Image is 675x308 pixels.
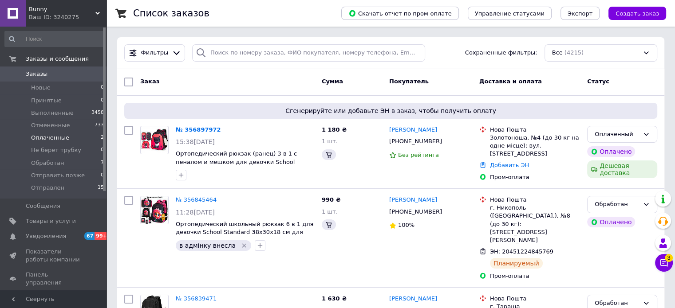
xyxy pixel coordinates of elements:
span: Оплаченные [31,134,69,142]
span: Сгенерируйте или добавьте ЭН в заказ, чтобы получить оплату [128,106,654,115]
span: Товары и услуги [26,217,76,225]
a: Добавить ЭН [490,162,529,168]
div: Пром-оплата [490,272,580,280]
span: Обработан [31,159,64,167]
div: Нова Пошта [490,196,580,204]
div: Оплачено [587,146,635,157]
span: 3 [665,252,673,260]
button: Чат с покупателем3 [655,254,673,272]
div: Оплаченный [595,130,639,139]
span: 100% [398,222,414,228]
a: Ортопедический рюкзак (ранец) 3 в 1 с пеналом и мешком для девочки School Standard с для первокла... [176,150,297,173]
button: Создать заказ [608,7,666,20]
span: 990 ₴ [322,196,341,203]
div: Обработан [595,299,639,308]
span: 1 шт. [322,208,338,215]
a: № 356845464 [176,196,217,203]
span: 0 [101,146,104,154]
span: (4215) [564,49,584,56]
span: 0 [101,172,104,179]
a: № 356897972 [176,126,221,133]
span: Фильтры [141,49,169,57]
button: Скачать отчет по пром-оплате [341,7,459,20]
span: Экспорт [568,10,592,17]
span: Сохраненные фильтры: [465,49,537,57]
button: Экспорт [561,7,600,20]
span: 1 шт. [322,138,338,144]
a: № 356839471 [176,295,217,302]
span: в адмінку внесла [179,242,236,249]
span: Доставка и оплата [479,78,542,85]
span: Панель управления [26,271,82,287]
a: [PERSON_NAME] [389,126,437,134]
span: Уведомления [26,232,66,240]
span: 0 [101,84,104,92]
span: 2 [101,134,104,142]
a: Фото товару [140,196,169,224]
span: [PHONE_NUMBER] [389,138,442,144]
input: Поиск [4,31,105,47]
span: Сумма [322,78,343,85]
a: Ортопедический школьный рюкзак 6 в 1 для девочки School Standard 38х30х18 см для младших классов ... [176,221,313,244]
span: Отправлен [31,184,64,192]
a: Фото товару [140,126,169,154]
div: Обработан [595,200,639,209]
span: Заказ [140,78,159,85]
span: 67 [84,232,95,240]
span: Bunny [29,5,95,13]
span: 11:28[DATE] [176,209,215,216]
h1: Список заказов [133,8,209,19]
span: 15:38[DATE] [176,138,215,145]
div: г. Никополь ([GEOGRAPHIC_DATA].), №8 (до 30 кг): [STREET_ADDRESS][PERSON_NAME] [490,204,580,244]
img: Фото товару [141,127,168,153]
span: Показатели работы компании [26,248,82,264]
span: Заказы и сообщения [26,55,89,63]
a: [PERSON_NAME] [389,295,437,303]
span: ЭН: 20451224845769 [490,248,553,255]
span: [PHONE_NUMBER] [389,208,442,215]
span: 3458 [91,109,104,117]
span: Управление статусами [475,10,545,17]
span: 7 [101,159,104,167]
span: Скачать отчет по пром-оплате [348,9,452,17]
span: Покупатель [389,78,429,85]
span: 1 180 ₴ [322,126,347,133]
div: Оплачено [587,217,635,227]
div: Нова Пошта [490,295,580,303]
span: Отмененные [31,121,70,129]
div: Дешевая доставка [587,160,657,178]
a: [PERSON_NAME] [389,196,437,204]
input: Поиск по номеру заказа, ФИО покупателя, номеру телефона, Email, номеру накладной [192,44,425,62]
span: 1 630 ₴ [322,295,347,302]
span: Сообщения [26,202,60,210]
div: Планируемый [490,258,543,269]
span: Отправить позже [31,172,85,179]
a: Создать заказ [600,10,666,16]
span: 15 [98,184,104,192]
span: Заказы [26,70,47,78]
span: 733 [95,121,104,129]
span: Все [552,49,563,57]
span: Без рейтинга [398,152,439,158]
span: 0 [101,97,104,105]
span: Принятые [31,97,62,105]
span: Статус [587,78,609,85]
div: Ваш ID: 3240275 [29,13,107,21]
span: Создать заказ [616,10,659,17]
span: Новые [31,84,51,92]
img: Фото товару [141,196,168,224]
button: Управление статусами [468,7,552,20]
div: Золотоноша, №4 (до 30 кг на одне місце): вул. [STREET_ADDRESS] [490,134,580,158]
span: Выполненные [31,109,74,117]
span: 99+ [95,232,109,240]
svg: Удалить метку [241,242,248,249]
div: Пром-оплата [490,173,580,181]
span: Не берет трубку [31,146,81,154]
div: Нова Пошта [490,126,580,134]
